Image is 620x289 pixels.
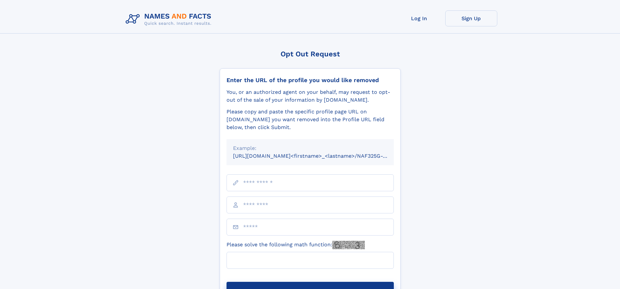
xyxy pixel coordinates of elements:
[123,10,217,28] img: Logo Names and Facts
[220,50,401,58] div: Opt Out Request
[227,88,394,104] div: You, or an authorized agent on your behalf, may request to opt-out of the sale of your informatio...
[227,77,394,84] div: Enter the URL of the profile you would like removed
[445,10,497,26] a: Sign Up
[233,144,387,152] div: Example:
[233,153,406,159] small: [URL][DOMAIN_NAME]<firstname>_<lastname>/NAF325G-xxxxxxxx
[227,108,394,131] div: Please copy and paste the specific profile page URL on [DOMAIN_NAME] you want removed into the Pr...
[393,10,445,26] a: Log In
[227,241,365,249] label: Please solve the following math function:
